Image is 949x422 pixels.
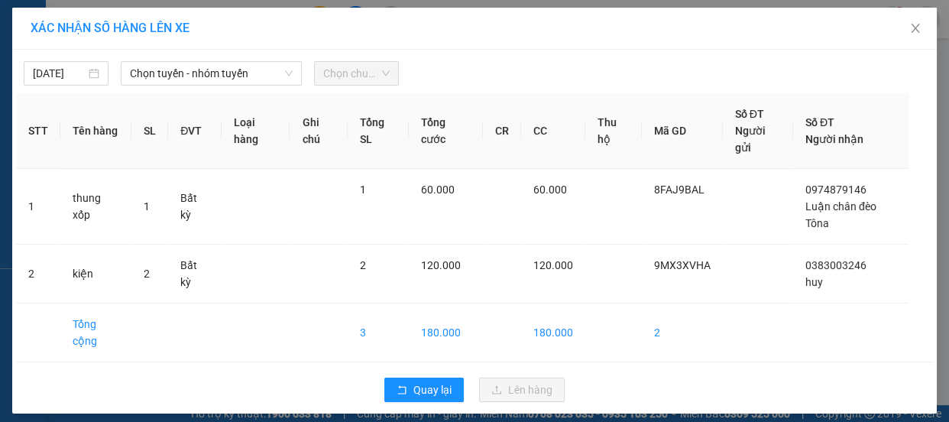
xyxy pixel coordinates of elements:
span: 60.000 [533,183,567,196]
th: ĐVT [168,93,221,169]
button: uploadLên hàng [479,378,565,402]
span: 120.000 [421,259,461,271]
td: thung xốp [60,169,131,245]
td: Bất kỳ [168,245,221,304]
span: Số ĐT [805,116,834,128]
span: Luận chân đèo Tôna [805,200,876,229]
th: SL [131,93,168,169]
th: Mã GD [642,93,723,169]
span: 8FAJ9BAL [654,183,704,196]
span: Người nhận [805,133,863,145]
td: 180.000 [409,304,483,362]
td: Bất kỳ [168,169,221,245]
td: kiện [60,245,131,304]
td: Tổng cộng [60,304,131,362]
span: 0974879146 [805,183,866,196]
span: 0383003246 [805,259,866,271]
span: XÁC NHẬN SỐ HÀNG LÊN XE [31,21,189,35]
td: 180.000 [521,304,585,362]
th: Tổng SL [348,93,409,169]
th: STT [16,93,60,169]
span: 60.000 [421,183,455,196]
span: 1 [360,183,366,196]
button: rollbackQuay lại [384,378,464,402]
span: 120.000 [533,259,573,271]
th: CR [483,93,521,169]
span: Số ĐT [735,108,764,120]
td: 2 [16,245,60,304]
td: 3 [348,304,409,362]
span: Chọn tuyến - nhóm tuyến [130,62,293,85]
th: Tên hàng [60,93,131,169]
span: huy [805,276,823,288]
span: rollback [397,385,407,397]
span: 2 [360,259,366,271]
td: 2 [642,304,723,362]
th: Tổng cước [409,93,483,169]
span: Quay lại [413,381,452,398]
input: 11/10/2025 [33,65,86,82]
th: Thu hộ [585,93,642,169]
span: 2 [144,268,150,280]
td: 1 [16,169,60,245]
th: Ghi chú [290,93,348,169]
th: CC [521,93,585,169]
button: Close [894,8,937,50]
th: Loại hàng [222,93,290,169]
span: Chọn chuyến [323,62,390,85]
span: 1 [144,200,150,213]
span: close [909,22,921,34]
span: 9MX3XVHA [654,259,711,271]
span: Người gửi [735,125,766,154]
span: down [284,69,293,78]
